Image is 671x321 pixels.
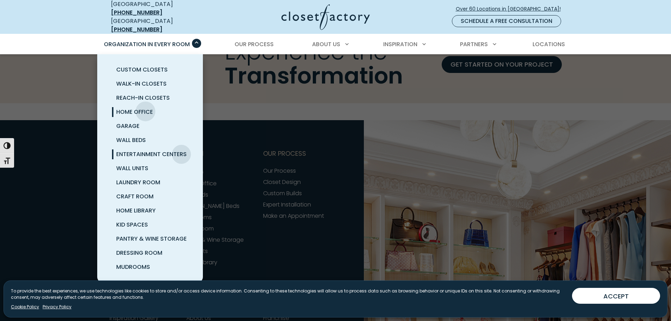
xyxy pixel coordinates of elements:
[11,288,566,301] p: To provide the best experiences, we use technologies like cookies to store and/or access device i...
[116,136,146,144] span: Wall Beds
[116,122,139,130] span: Garage
[281,4,370,30] img: Closet Factory Logo
[97,54,203,283] ul: Organization in Every Room submenu
[11,304,39,310] a: Cookie Policy
[235,40,274,48] span: Our Process
[533,40,565,48] span: Locations
[452,15,561,27] a: Schedule a Free Consultation
[116,66,168,74] span: Custom Closets
[99,35,572,54] nav: Primary Menu
[111,17,213,34] div: [GEOGRAPHIC_DATA]
[116,192,154,200] span: Craft Room
[116,206,156,215] span: Home Library
[43,304,72,310] a: Privacy Policy
[383,40,417,48] span: Inspiration
[572,288,660,304] button: ACCEPT
[104,40,190,48] span: Organization in Every Room
[116,221,148,229] span: Kid Spaces
[312,40,340,48] span: About Us
[116,249,162,257] span: Dressing Room
[116,150,187,158] span: Entertainment Centers
[116,178,160,186] span: Laundry Room
[116,263,150,271] span: Mudrooms
[116,164,148,172] span: Wall Units
[111,25,162,33] a: [PHONE_NUMBER]
[460,40,488,48] span: Partners
[116,108,153,116] span: Home Office
[116,235,187,243] span: Pantry & Wine Storage
[111,8,162,17] a: [PHONE_NUMBER]
[455,3,567,15] a: Over 60 Locations in [GEOGRAPHIC_DATA]!
[116,80,167,88] span: Walk-In Closets
[116,94,170,102] span: Reach-In Closets
[456,5,566,13] span: Over 60 Locations in [GEOGRAPHIC_DATA]!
